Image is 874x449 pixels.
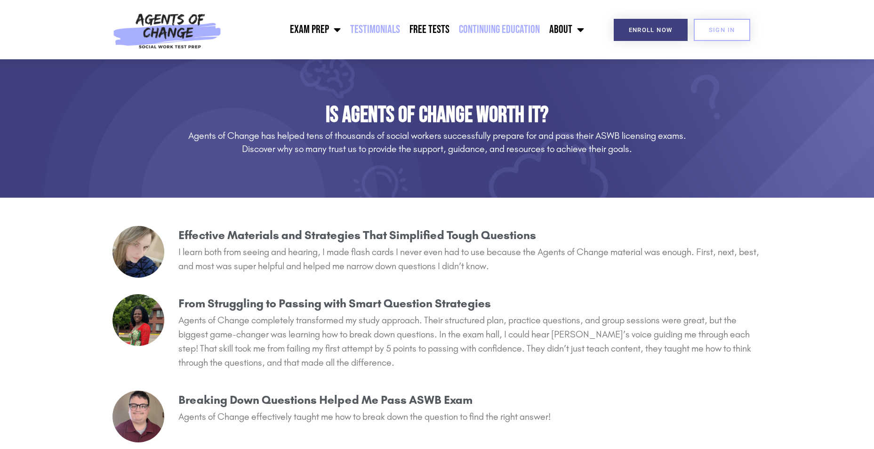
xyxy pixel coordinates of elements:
[614,19,688,41] a: Enroll Now
[454,18,545,41] a: Continuing Education
[709,27,735,33] span: SIGN IN
[178,391,762,409] h3: Breaking Down Questions Helped Me Pass ASWB Exam
[545,18,589,41] a: About
[178,294,762,313] h3: From Struggling to Passing with Smart Question Strategies
[226,18,589,41] nav: Menu
[178,226,762,245] h3: Effective Materials and Strategies That Simplified Tough Questions
[629,27,673,33] span: Enroll Now
[285,18,345,41] a: Exam Prep
[174,102,701,129] h1: Is Agents of Change Worth It?
[178,245,762,273] p: I learn both from seeing and hearing, I made flash cards I never even had to use because the Agen...
[178,409,762,424] p: Agents of Change effectively taught me how to break down the question to find the right answer!
[345,18,405,41] a: Testimonials
[178,313,762,369] p: Agents of Change completely transformed my study approach. Their structured plan, practice questi...
[174,129,701,155] h3: Agents of Change has helped tens of thousands of social workers successfully prepare for and pass...
[694,19,750,41] a: SIGN IN
[405,18,454,41] a: Free Tests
